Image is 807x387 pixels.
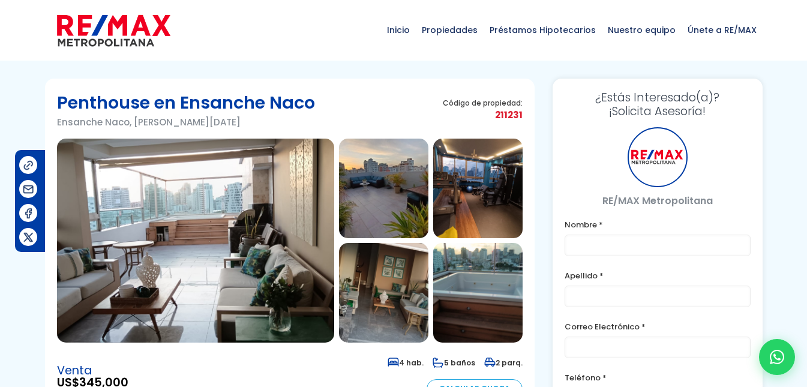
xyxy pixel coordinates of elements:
[682,12,763,48] span: Únete a RE/MAX
[22,207,35,220] img: Compartir
[565,370,751,385] label: Teléfono *
[57,115,315,130] p: Ensanche Naco, [PERSON_NAME][DATE]
[22,159,35,172] img: Compartir
[602,12,682,48] span: Nuestro equipo
[22,231,35,244] img: Compartir
[339,139,428,238] img: Penthouse en Ensanche Naco
[339,243,428,343] img: Penthouse en Ensanche Naco
[443,107,523,122] span: 211231
[433,358,475,368] span: 5 baños
[628,127,688,187] div: RE/MAX Metropolitana
[484,358,523,368] span: 2 parq.
[443,98,523,107] span: Código de propiedad:
[565,193,751,208] p: RE/MAX Metropolitana
[57,139,334,343] img: Penthouse en Ensanche Naco
[433,139,523,238] img: Penthouse en Ensanche Naco
[565,217,751,232] label: Nombre *
[565,91,751,118] h3: ¡Solicita Asesoría!
[22,183,35,196] img: Compartir
[565,268,751,283] label: Apellido *
[381,12,416,48] span: Inicio
[57,13,170,49] img: remax-metropolitana-logo
[565,319,751,334] label: Correo Electrónico *
[57,365,128,377] span: Venta
[416,12,484,48] span: Propiedades
[565,91,751,104] span: ¿Estás Interesado(a)?
[433,243,523,343] img: Penthouse en Ensanche Naco
[57,91,315,115] h1: Penthouse en Ensanche Naco
[388,358,424,368] span: 4 hab.
[484,12,602,48] span: Préstamos Hipotecarios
